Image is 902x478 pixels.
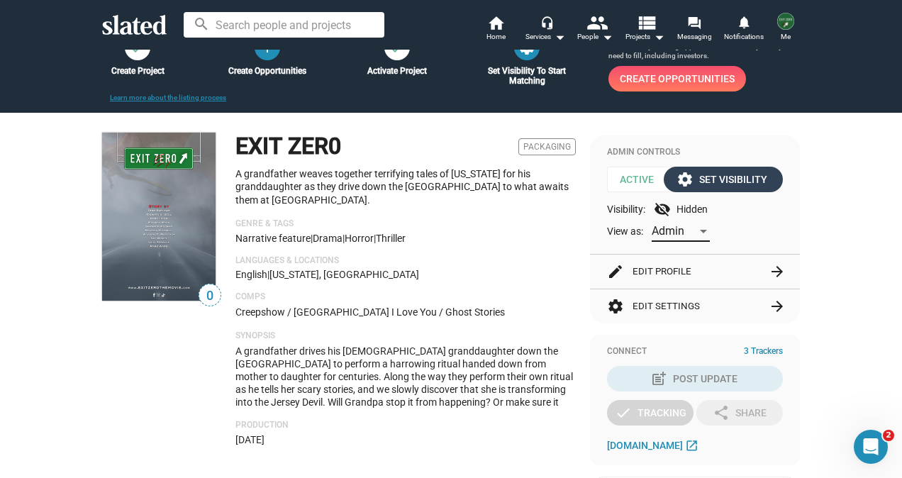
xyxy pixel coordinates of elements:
[607,400,694,426] button: Tracking
[620,66,735,91] span: Create Opportunities
[525,28,565,45] div: Services
[199,287,221,306] span: 0
[653,366,737,391] div: Post Update
[235,345,573,421] span: A grandfather drives his [DEMOGRAPHIC_DATA] granddaughter down the [GEOGRAPHIC_DATA] to perform a...
[345,233,374,244] span: Horror
[110,94,226,101] a: Learn more about the listing process
[607,255,783,289] button: Edit Profile
[607,440,683,451] span: [DOMAIN_NAME]
[267,269,269,280] span: |
[235,269,267,280] span: English
[620,14,669,45] button: Projects
[607,366,783,391] button: Post Update
[235,233,311,244] span: Narrative feature
[518,138,576,155] span: Packaging
[724,28,764,45] span: Notifications
[769,263,786,280] mat-icon: arrow_forward
[883,430,894,441] span: 2
[652,224,684,238] span: Admin
[269,269,419,280] span: [US_STATE], [GEOGRAPHIC_DATA]
[777,13,794,30] img: Kurt Fried
[687,16,701,29] mat-icon: forum
[102,133,216,301] img: EXIT ZER0
[350,66,444,76] div: Activate Project
[719,14,769,45] a: Notifications
[184,12,384,38] input: Search people and projects
[607,437,702,454] a: [DOMAIN_NAME]
[374,233,376,244] span: |
[235,306,576,319] p: Creepshow / [GEOGRAPHIC_DATA] I Love You / Ghost Stories
[486,28,506,45] span: Home
[540,16,553,28] mat-icon: headset_mic
[685,438,698,452] mat-icon: open_in_new
[650,370,667,387] mat-icon: post_add
[664,167,783,192] button: Set Visibility
[480,66,574,86] div: Set Visibility To Start Matching
[221,66,314,76] div: Create Opportunities
[235,255,576,267] p: Languages & Locations
[679,167,767,192] div: Set Visibility
[598,28,616,45] mat-icon: arrow_drop_down
[654,201,671,218] mat-icon: visibility_off
[235,131,341,162] h1: EXIT ZER0
[343,233,345,244] span: |
[676,171,694,188] mat-icon: settings
[625,28,664,45] span: Projects
[650,28,667,45] mat-icon: arrow_drop_down
[520,14,570,45] button: Services
[487,14,504,31] mat-icon: home
[636,12,657,33] mat-icon: view_list
[586,12,607,33] mat-icon: people
[91,66,184,76] div: Create Project
[235,291,576,303] p: Comps
[607,147,783,158] div: Admin Controls
[577,28,613,45] div: People
[615,404,632,421] mat-icon: check
[713,404,730,421] mat-icon: share
[608,66,746,91] a: Create Opportunities
[769,298,786,315] mat-icon: arrow_forward
[744,346,783,357] span: 3 Trackers
[235,330,576,342] p: Synopsis
[781,28,791,45] span: Me
[669,14,719,45] a: Messaging
[313,233,343,244] span: Drama
[713,400,767,426] div: Share
[696,400,783,426] button: Share
[471,14,520,45] a: Home
[570,14,620,45] button: People
[607,201,783,218] div: Visibility: Hidden
[615,400,686,426] div: Tracking
[235,218,576,230] p: Genre & Tags
[769,10,803,47] button: Kurt FriedMe
[235,167,576,207] p: A grandfather weaves together terrifying tales of [US_STATE] for his granddaughter as they drive ...
[607,289,783,323] button: Edit Settings
[235,420,576,431] p: Production
[608,42,800,61] p: Get started by creating opportunities for the key roles you need to fill, including investors.
[376,233,406,244] span: Thriller
[607,167,676,192] span: Active
[311,233,313,244] span: |
[607,346,783,357] div: Connect
[677,28,712,45] span: Messaging
[607,225,643,238] span: View as:
[551,28,568,45] mat-icon: arrow_drop_down
[607,298,624,315] mat-icon: settings
[235,434,265,445] span: [DATE]
[737,15,750,28] mat-icon: notifications
[607,263,624,280] mat-icon: edit
[854,430,888,464] iframe: Intercom live chat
